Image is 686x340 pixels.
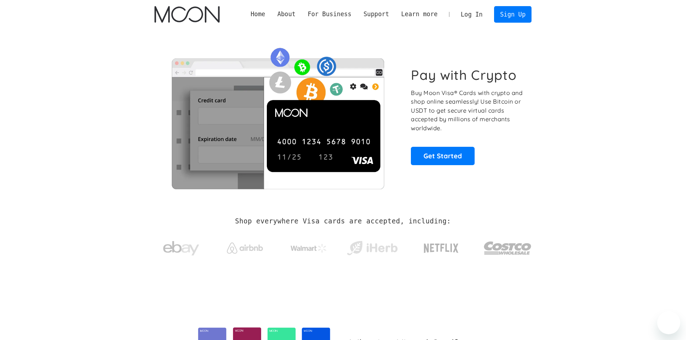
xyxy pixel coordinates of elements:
img: Costco [484,235,532,262]
p: Buy Moon Visa® Cards with crypto and shop online seamlessly! Use Bitcoin or USDT to get secure vi... [411,89,524,133]
a: Airbnb [218,235,272,257]
iframe: Button to launch messaging window [657,311,680,334]
div: About [277,10,296,19]
a: Netflix [409,232,474,261]
img: Moon Logo [154,6,220,23]
div: Support [358,10,395,19]
img: Airbnb [227,242,263,254]
img: Walmart [291,244,327,253]
div: Learn more [395,10,444,19]
img: Netflix [423,239,459,257]
a: Log In [455,6,489,22]
div: Learn more [401,10,438,19]
a: home [154,6,220,23]
a: Home [245,10,271,19]
div: About [271,10,301,19]
div: For Business [302,10,358,19]
a: iHerb [345,232,399,261]
a: Sign Up [494,6,532,22]
h1: Pay with Crypto [411,67,517,83]
a: Costco [484,227,532,265]
img: ebay [163,237,199,260]
a: Get Started [411,147,475,165]
a: Walmart [282,237,335,256]
a: ebay [154,230,208,263]
div: For Business [308,10,351,19]
img: Moon Cards let you spend your crypto anywhere Visa is accepted. [154,43,401,189]
h2: Shop everywhere Visa cards are accepted, including: [235,217,451,225]
img: iHerb [345,239,399,258]
div: Support [363,10,389,19]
